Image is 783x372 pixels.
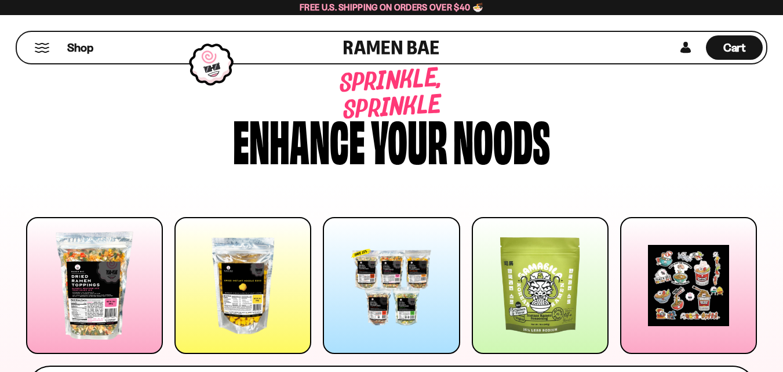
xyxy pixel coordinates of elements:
[371,111,447,167] div: your
[453,111,550,167] div: noods
[300,2,483,13] span: Free U.S. Shipping on Orders over $40 🍜
[723,41,746,55] span: Cart
[706,32,763,63] a: Cart
[34,43,50,53] button: Mobile Menu Trigger
[67,40,93,56] span: Shop
[67,35,93,60] a: Shop
[233,111,365,167] div: Enhance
